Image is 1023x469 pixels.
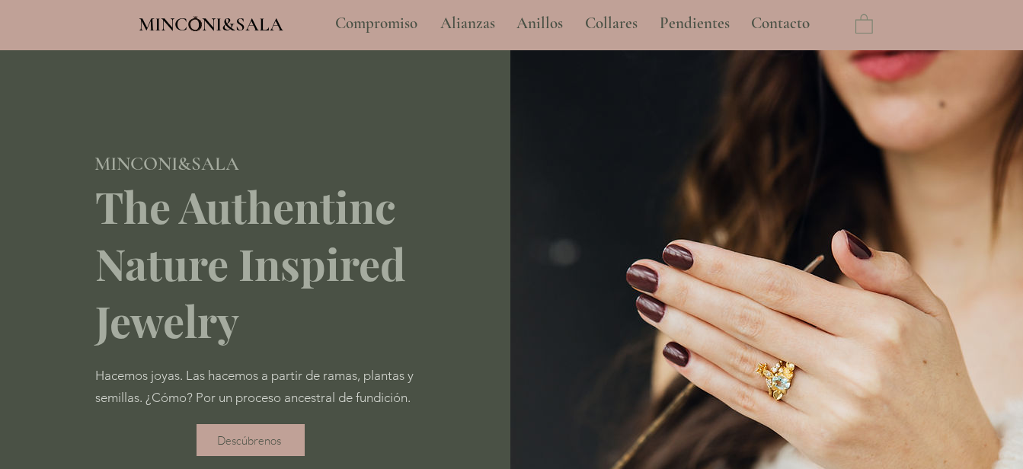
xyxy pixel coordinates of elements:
[429,5,505,43] a: Alianzas
[139,13,283,36] span: MINCONI&SALA
[95,177,405,349] span: The Authentinc Nature Inspired Jewelry
[328,5,425,43] p: Compromiso
[95,368,414,405] span: Hacemos joyas. Las hacemos a partir de ramas, plantas y semillas. ¿Cómo? Por un proceso ancestral...
[94,149,239,174] a: MINCONI&SALA
[433,5,503,43] p: Alianzas
[294,5,852,43] nav: Sitio
[652,5,737,43] p: Pendientes
[648,5,740,43] a: Pendientes
[505,5,574,43] a: Anillos
[740,5,822,43] a: Contacto
[189,16,202,31] img: Minconi Sala
[139,10,283,35] a: MINCONI&SALA
[509,5,571,43] p: Anillos
[197,424,305,456] a: Descúbrenos
[94,152,239,175] span: MINCONI&SALA
[743,5,817,43] p: Contacto
[574,5,648,43] a: Collares
[324,5,429,43] a: Compromiso
[577,5,645,43] p: Collares
[217,433,281,448] span: Descúbrenos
